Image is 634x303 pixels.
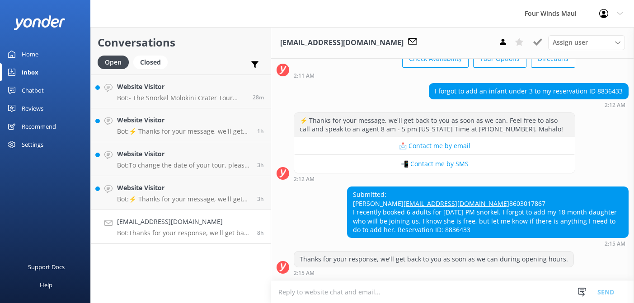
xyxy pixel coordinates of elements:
[117,149,250,159] h4: Website Visitor
[117,217,250,227] h4: [EMAIL_ADDRESS][DOMAIN_NAME]
[117,94,246,102] p: Bot: - The Snorkel Molokini Crater Tour primarily goes to [GEOGRAPHIC_DATA]. The morning tour doe...
[294,113,575,137] div: ⚡ Thanks for your message, we'll get back to you as soon as we can. Feel free to also call and sp...
[605,241,625,247] strong: 2:15 AM
[28,258,65,276] div: Support Docs
[404,199,509,208] a: [EMAIL_ADDRESS][DOMAIN_NAME]
[117,115,250,125] h4: Website Visitor
[294,72,575,79] div: Aug 24 2025 02:11am (UTC -10:00) Pacific/Honolulu
[531,50,575,68] button: Directions
[473,50,526,68] button: Tour Options
[117,183,250,193] h4: Website Visitor
[257,229,264,237] span: Aug 24 2025 02:15am (UTC -10:00) Pacific/Honolulu
[98,56,129,69] div: Open
[257,127,264,135] span: Aug 24 2025 09:42am (UTC -10:00) Pacific/Honolulu
[98,57,133,67] a: Open
[294,176,575,182] div: Aug 24 2025 02:12am (UTC -10:00) Pacific/Honolulu
[133,57,172,67] a: Closed
[133,56,168,69] div: Closed
[117,195,250,203] p: Bot: ⚡ Thanks for your message, we'll get back to you as soon as we can. Feel free to also call a...
[91,176,271,210] a: Website VisitorBot:⚡ Thanks for your message, we'll get back to you as soon as we can. Feel free ...
[605,103,625,108] strong: 2:12 AM
[117,82,246,92] h4: Website Visitor
[280,37,404,49] h3: [EMAIL_ADDRESS][DOMAIN_NAME]
[91,108,271,142] a: Website VisitorBot:⚡ Thanks for your message, we'll get back to you as soon as we can. Feel free ...
[294,73,315,79] strong: 2:11 AM
[22,45,38,63] div: Home
[22,63,38,81] div: Inbox
[429,102,629,108] div: Aug 24 2025 02:12am (UTC -10:00) Pacific/Honolulu
[91,75,271,108] a: Website VisitorBot:- The Snorkel Molokini Crater Tour primarily goes to [GEOGRAPHIC_DATA]. The mo...
[348,187,628,238] div: Submitted: [PERSON_NAME] 8603017867 I recently booked 6 adults for [DATE] PM snorkel. I forgot to...
[257,195,264,203] span: Aug 24 2025 07:14am (UTC -10:00) Pacific/Honolulu
[347,240,629,247] div: Aug 24 2025 02:15am (UTC -10:00) Pacific/Honolulu
[548,35,625,50] div: Assign User
[117,127,250,135] p: Bot: ⚡ Thanks for your message, we'll get back to you as soon as we can. Feel free to also call a...
[294,252,573,267] div: Thanks for your response, we'll get back to you as soon as we can during opening hours.
[402,50,469,68] button: Check Availability
[91,210,271,244] a: [EMAIL_ADDRESS][DOMAIN_NAME]Bot:Thanks for your response, we'll get back to you as soon as we can...
[294,137,575,155] button: 📩 Contact me by email
[40,276,52,294] div: Help
[294,270,315,276] strong: 2:15 AM
[253,93,264,101] span: Aug 24 2025 10:44am (UTC -10:00) Pacific/Honolulu
[257,161,264,169] span: Aug 24 2025 07:22am (UTC -10:00) Pacific/Honolulu
[22,81,44,99] div: Chatbot
[294,155,575,173] button: 📲 Contact me by SMS
[553,37,588,47] span: Assign user
[117,229,250,237] p: Bot: Thanks for your response, we'll get back to you as soon as we can during opening hours.
[22,117,56,135] div: Recommend
[98,34,264,51] h2: Conversations
[22,135,43,154] div: Settings
[91,142,271,176] a: Website VisitorBot:To change the date of your tour, please call [PHONE_NUMBER] between the hours ...
[429,84,628,99] div: I forgot to add an infant under 3 to my reservation ID 8836433
[22,99,43,117] div: Reviews
[294,177,315,182] strong: 2:12 AM
[294,270,574,276] div: Aug 24 2025 02:15am (UTC -10:00) Pacific/Honolulu
[117,161,250,169] p: Bot: To change the date of your tour, please call [PHONE_NUMBER] between the hours of 8:00 am – 5...
[14,15,66,30] img: yonder-white-logo.png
